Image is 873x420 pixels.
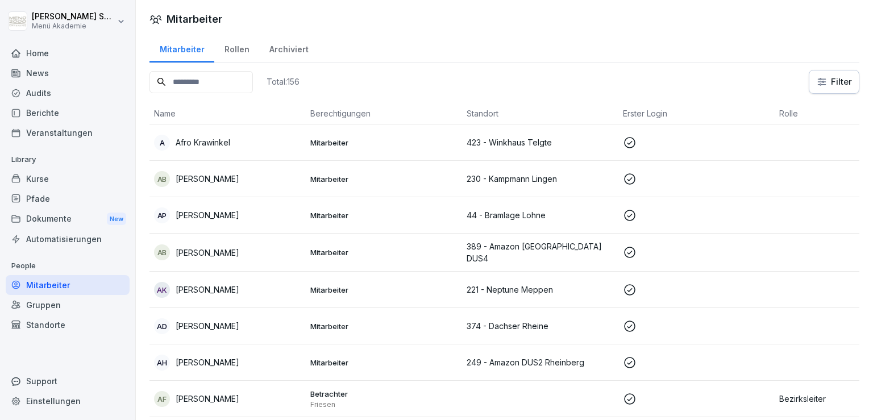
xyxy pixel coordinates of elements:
[809,70,859,93] button: Filter
[6,151,130,169] p: Library
[267,76,300,87] p: Total: 156
[6,275,130,295] a: Mitarbeiter
[6,209,130,230] a: DokumenteNew
[154,282,170,298] div: AK
[310,174,458,184] p: Mitarbeiter
[6,43,130,63] a: Home
[467,284,614,296] p: 221 - Neptune Meppen
[816,76,852,88] div: Filter
[176,247,239,259] p: [PERSON_NAME]
[6,189,130,209] a: Pfade
[6,83,130,103] a: Audits
[149,34,214,63] a: Mitarbeiter
[618,103,775,124] th: Erster Login
[176,136,230,148] p: Afro Krawinkel
[176,284,239,296] p: [PERSON_NAME]
[467,136,614,148] p: 423 - Winkhaus Telgte
[467,240,614,264] p: 389 - Amazon [GEOGRAPHIC_DATA] DUS4
[467,173,614,185] p: 230 - Kampmann Lingen
[154,171,170,187] div: AB
[310,285,458,295] p: Mitarbeiter
[6,103,130,123] a: Berichte
[467,320,614,332] p: 374 - Dachser Rheine
[154,244,170,260] div: AB
[6,295,130,315] a: Gruppen
[310,389,458,399] p: Betrachter
[310,210,458,221] p: Mitarbeiter
[149,103,306,124] th: Name
[6,209,130,230] div: Dokumente
[310,138,458,148] p: Mitarbeiter
[154,355,170,371] div: AH
[6,257,130,275] p: People
[6,169,130,189] a: Kurse
[176,393,239,405] p: [PERSON_NAME]
[6,391,130,411] a: Einstellungen
[259,34,318,63] a: Archiviert
[32,22,115,30] p: Menü Akademie
[310,400,458,409] p: Friesen
[154,391,170,407] div: AF
[467,356,614,368] p: 249 - Amazon DUS2 Rheinberg
[467,209,614,221] p: 44 - Bramlage Lohne
[306,103,462,124] th: Berechtigungen
[214,34,259,63] a: Rollen
[310,247,458,257] p: Mitarbeiter
[176,320,239,332] p: [PERSON_NAME]
[176,356,239,368] p: [PERSON_NAME]
[6,315,130,335] a: Standorte
[6,123,130,143] a: Veranstaltungen
[6,229,130,249] a: Automatisierungen
[107,213,126,226] div: New
[154,207,170,223] div: AP
[310,357,458,368] p: Mitarbeiter
[32,12,115,22] p: [PERSON_NAME] Schepers
[6,63,130,83] a: News
[167,11,222,27] h1: Mitarbeiter
[154,318,170,334] div: AD
[176,209,239,221] p: [PERSON_NAME]
[462,103,618,124] th: Standort
[310,321,458,331] p: Mitarbeiter
[154,135,170,151] div: A
[6,371,130,391] div: Support
[176,173,239,185] p: [PERSON_NAME]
